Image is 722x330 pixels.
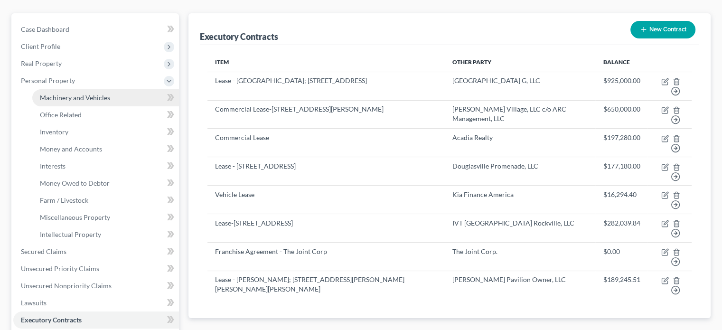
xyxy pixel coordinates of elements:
[207,100,445,129] td: Commercial Lease-[STREET_ADDRESS][PERSON_NAME]
[32,141,179,158] a: Money and Accounts
[13,277,179,294] a: Unsecured Nonpriority Claims
[32,89,179,106] a: Machinery and Vehicles
[40,196,88,204] span: Farm / Livestock
[13,260,179,277] a: Unsecured Priority Claims
[445,242,595,271] td: The Joint Corp.
[21,59,62,67] span: Real Property
[445,186,595,214] td: Kia Finance America
[21,316,82,324] span: Executory Contracts
[595,53,647,72] th: Balance
[207,157,445,186] td: Lease - [STREET_ADDRESS]
[207,271,445,299] td: Lease - [PERSON_NAME]; [STREET_ADDRESS][PERSON_NAME][PERSON_NAME][PERSON_NAME]
[40,94,110,102] span: Machinery and Vehicles
[32,226,179,243] a: Intellectual Property
[445,129,595,157] td: Acadia Realty
[200,31,278,42] div: Executory Contracts
[13,294,179,311] a: Lawsuits
[595,100,647,129] td: $650,000.00
[40,128,68,136] span: Inventory
[32,106,179,123] a: Office Related
[32,209,179,226] a: Miscellaneous Property
[21,25,69,33] span: Case Dashboard
[32,175,179,192] a: Money Owed to Debtor
[21,282,112,290] span: Unsecured Nonpriority Claims
[445,271,595,299] td: [PERSON_NAME] Pavilion Owner, LLC
[595,186,647,214] td: $16,294.40
[40,145,102,153] span: Money and Accounts
[445,157,595,186] td: Douglasville Promenade, LLC
[21,299,47,307] span: Lawsuits
[40,162,66,170] span: Interests
[207,186,445,214] td: Vehicle Lease
[32,158,179,175] a: Interests
[595,271,647,299] td: $189,245.51
[445,53,595,72] th: Other Party
[445,100,595,129] td: [PERSON_NAME] Village, LLC c/o ARC Management, LLC
[13,243,179,260] a: Secured Claims
[21,247,66,255] span: Secured Claims
[595,129,647,157] td: $197,280.00
[21,76,75,85] span: Personal Property
[630,21,695,38] button: New Contract
[595,242,647,271] td: $0.00
[40,230,101,238] span: Intellectual Property
[595,72,647,100] td: $925,000.00
[445,72,595,100] td: [GEOGRAPHIC_DATA] G, LLC
[13,311,179,329] a: Executory Contracts
[207,72,445,100] td: Lease - [GEOGRAPHIC_DATA]; [STREET_ADDRESS]
[21,42,60,50] span: Client Profile
[207,129,445,157] td: Commercial Lease
[595,157,647,186] td: $177,180.00
[13,21,179,38] a: Case Dashboard
[32,192,179,209] a: Farm / Livestock
[21,264,99,273] span: Unsecured Priority Claims
[40,213,110,221] span: Miscellaneous Property
[40,179,110,187] span: Money Owed to Debtor
[207,214,445,243] td: Lease-[STREET_ADDRESS]
[595,214,647,243] td: $282,039.84
[207,242,445,271] td: Franchise Agreement - The Joint Corp
[32,123,179,141] a: Inventory
[40,111,82,119] span: Office Related
[445,214,595,243] td: IVT [GEOGRAPHIC_DATA] Rockville, LLC
[207,53,445,72] th: Item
